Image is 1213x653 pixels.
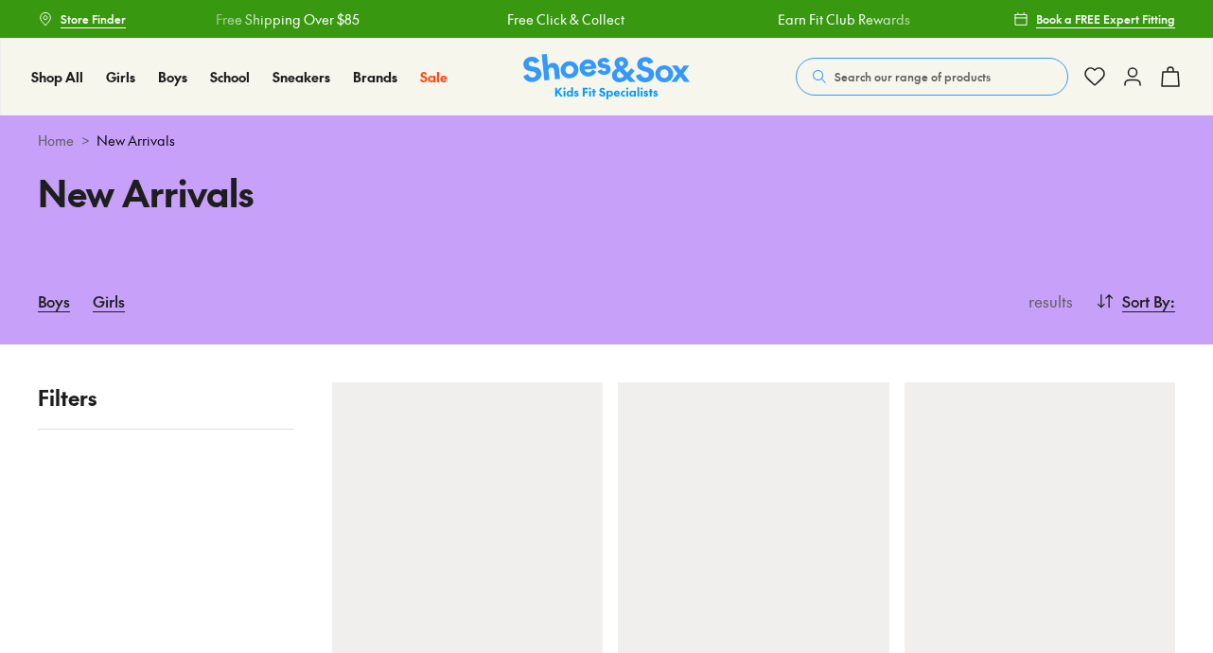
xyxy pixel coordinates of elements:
a: Brands [353,67,397,87]
a: Shoes & Sox [523,54,690,100]
span: School [210,67,250,86]
span: : [1170,290,1175,312]
div: > [38,131,1175,150]
span: Sort By [1122,290,1170,312]
span: Girls [106,67,135,86]
p: Filters [38,382,294,414]
a: Store Finder [38,2,126,36]
a: Sale [420,67,448,87]
span: Book a FREE Expert Fitting [1036,10,1175,27]
span: Sneakers [272,67,330,86]
a: Free Shipping Over $85 [216,9,360,29]
span: Boys [158,67,187,86]
a: Girls [106,67,135,87]
span: Sale [420,67,448,86]
button: Search our range of products [796,58,1068,96]
a: School [210,67,250,87]
a: Boys [38,280,70,322]
span: Brands [353,67,397,86]
a: Shop All [31,67,83,87]
img: SNS_Logo_Responsive.svg [523,54,690,100]
p: results [1021,290,1073,312]
a: Boys [158,67,187,87]
a: Sneakers [272,67,330,87]
span: New Arrivals [97,131,175,150]
span: Store Finder [61,10,126,27]
button: Sort By: [1096,280,1175,322]
span: Shop All [31,67,83,86]
a: Home [38,131,74,150]
a: Girls [93,280,125,322]
span: Search our range of products [835,68,991,85]
a: Earn Fit Club Rewards [778,9,910,29]
a: Book a FREE Expert Fitting [1013,2,1175,36]
h1: New Arrivals [38,166,584,220]
a: Free Click & Collect [507,9,624,29]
